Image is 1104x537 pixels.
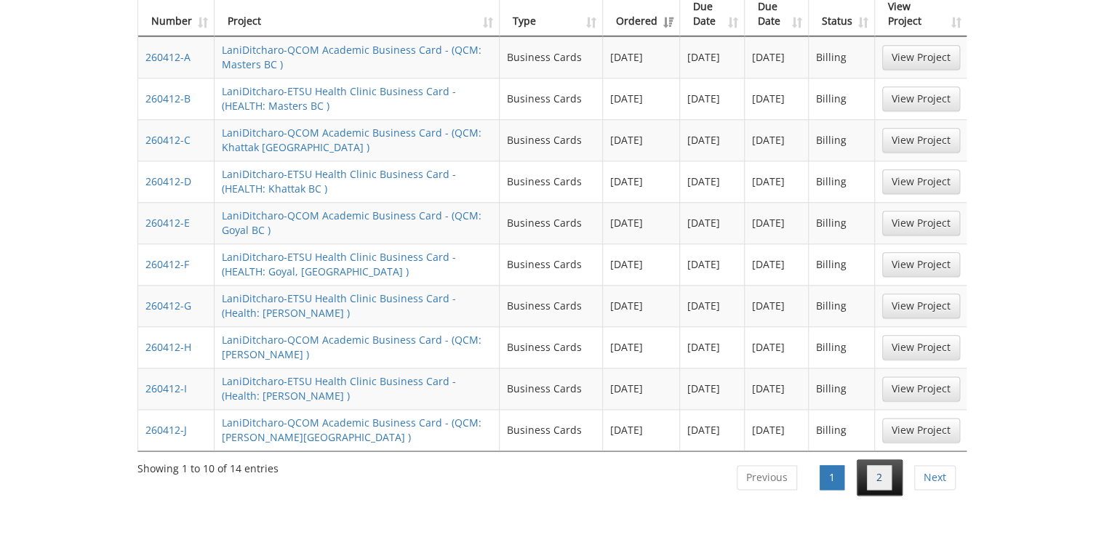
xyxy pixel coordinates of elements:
[500,368,603,409] td: Business Cards
[745,409,809,451] td: [DATE]
[882,45,960,70] a: View Project
[809,326,875,368] td: Billing
[603,243,680,285] td: [DATE]
[500,202,603,243] td: Business Cards
[222,374,456,403] a: LaniDitcharo-ETSU Health Clinic Business Card - (Health: [PERSON_NAME] )
[745,202,809,243] td: [DATE]
[145,174,191,188] a: 260412-D
[500,36,603,78] td: Business Cards
[145,92,191,105] a: 260412-B
[603,161,680,202] td: [DATE]
[145,299,191,312] a: 260412-G
[745,285,809,326] td: [DATE]
[680,285,744,326] td: [DATE]
[680,36,744,78] td: [DATE]
[145,50,191,64] a: 260412-A
[820,465,844,490] a: 1
[809,368,875,409] td: Billing
[500,409,603,451] td: Business Cards
[680,368,744,409] td: [DATE]
[882,211,960,235] a: View Project
[745,161,809,202] td: [DATE]
[222,167,456,195] a: LaniDitcharo-ETSU Health Clinic Business Card - (HEALTH: Khattak BC )
[500,78,603,119] td: Business Cards
[882,294,960,318] a: View Project
[500,285,603,326] td: Business Cards
[603,368,680,409] td: [DATE]
[680,119,744,161] td: [DATE]
[145,216,190,230] a: 260412-E
[145,340,191,354] a: 260412-H
[809,409,875,451] td: Billing
[137,456,279,476] div: Showing 1 to 10 of 14 entries
[500,326,603,368] td: Business Cards
[222,333,481,361] a: LaniDitcharo-QCOM Academic Business Card - (QCM: [PERSON_NAME] )
[882,86,960,111] a: View Project
[809,285,875,326] td: Billing
[745,36,809,78] td: [DATE]
[222,43,481,71] a: LaniDitcharo-QCOM Academic Business Card - (QCM: Masters BC )
[603,119,680,161] td: [DATE]
[745,119,809,161] td: [DATE]
[745,326,809,368] td: [DATE]
[222,250,456,278] a: LaniDitcharo-ETSU Health Clinic Business Card - (HEALTH: Goyal, [GEOGRAPHIC_DATA] )
[603,78,680,119] td: [DATE]
[809,36,875,78] td: Billing
[603,36,680,78] td: [DATE]
[809,243,875,285] td: Billing
[680,202,744,243] td: [DATE]
[680,243,744,285] td: [DATE]
[882,418,960,443] a: View Project
[222,84,456,113] a: LaniDitcharo-ETSU Health Clinic Business Card - (HEALTH: Masters BC )
[603,285,680,326] td: [DATE]
[745,78,809,119] td: [DATE]
[145,423,187,437] a: 260412-J
[882,376,960,401] a: View Project
[222,126,481,154] a: LaniDitcharo-QCOM Academic Business Card - (QCM: Khattak [GEOGRAPHIC_DATA] )
[145,257,189,271] a: 260412-F
[680,326,744,368] td: [DATE]
[222,291,456,320] a: LaniDitcharo-ETSU Health Clinic Business Card - (Health: [PERSON_NAME] )
[809,119,875,161] td: Billing
[882,169,960,194] a: View Project
[914,465,956,490] a: Next
[809,202,875,243] td: Billing
[500,119,603,161] td: Business Cards
[737,465,797,490] a: Previous
[603,202,680,243] td: [DATE]
[680,409,744,451] td: [DATE]
[882,128,960,153] a: View Project
[867,465,892,490] a: 2
[603,326,680,368] td: [DATE]
[680,78,744,119] td: [DATE]
[603,409,680,451] td: [DATE]
[680,161,744,202] td: [DATE]
[500,243,603,285] td: Business Cards
[882,252,960,277] a: View Project
[882,335,960,360] a: View Project
[222,416,481,444] a: LaniDitcharo-QCOM Academic Business Card - (QCM: [PERSON_NAME][GEOGRAPHIC_DATA] )
[745,243,809,285] td: [DATE]
[145,133,191,147] a: 260412-C
[145,381,187,395] a: 260412-I
[500,161,603,202] td: Business Cards
[222,209,481,237] a: LaniDitcharo-QCOM Academic Business Card - (QCM: Goyal BC )
[809,78,875,119] td: Billing
[809,161,875,202] td: Billing
[745,368,809,409] td: [DATE]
